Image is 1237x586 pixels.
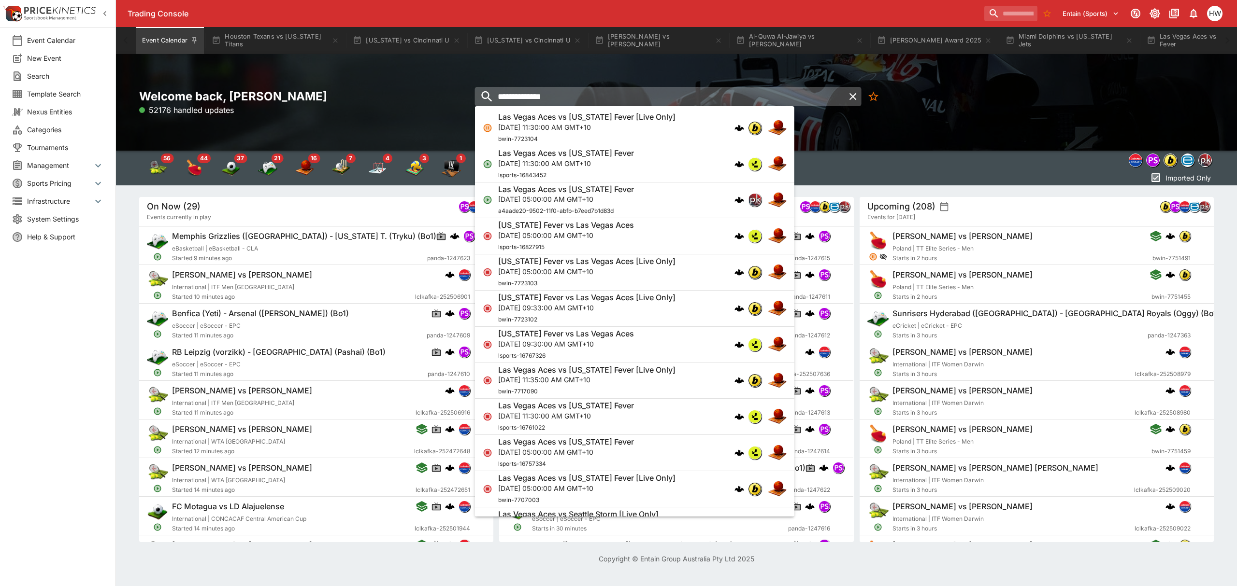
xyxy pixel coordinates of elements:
[734,159,744,169] div: cerberus
[892,245,974,252] span: Poland | TT Elite Series - Men
[148,158,167,178] div: Tennis
[767,154,787,174] img: basketball.png
[1199,154,1211,167] img: pricekinetics.png
[867,346,889,367] img: tennis.png
[507,501,528,522] img: esports.png
[147,201,201,212] h5: On Now (29)
[805,308,815,318] img: logo-cerberus.svg
[800,201,811,212] div: pandascore
[147,269,168,290] img: tennis.png
[459,540,470,550] img: lclkafka.png
[734,195,744,205] div: cerberus
[892,231,1033,241] h6: [PERSON_NAME] vs [PERSON_NAME]
[172,540,312,550] h6: [PERSON_NAME] vs [PERSON_NAME]
[984,6,1037,21] input: search
[734,267,744,277] img: logo-cerberus.svg
[748,338,761,351] img: lsports.jpeg
[416,408,470,418] span: lclkafka-252506916
[148,158,167,178] img: tennis
[892,270,1033,280] h6: [PERSON_NAME] vs [PERSON_NAME]
[819,385,830,396] img: pandascore.png
[456,153,466,163] span: 1
[172,270,312,280] h6: [PERSON_NAME] vs [PERSON_NAME]
[867,539,889,560] img: table_tennis.png
[185,158,204,178] img: table_tennis
[1148,331,1191,340] span: panda-1247363
[939,202,949,211] button: settings
[147,539,168,560] img: tennis.png
[1160,201,1171,212] img: bwin.png
[27,89,104,99] span: Template Search
[147,462,168,483] img: tennis.png
[450,231,460,241] img: logo-cerberus.svg
[734,159,744,169] img: logo-cerberus.svg
[459,201,470,212] img: pandascore.png
[139,151,506,185] div: Event type filters
[206,27,345,54] button: Houston Texans vs [US_STATE] Titans
[464,231,475,241] img: pandascore.png
[1135,369,1191,379] span: lclkafka-252508979
[748,121,762,135] div: bwin
[1057,6,1125,21] button: Select Tenant
[1146,5,1164,22] button: Toggle light/dark mode
[788,446,830,456] span: panda-1247614
[221,158,241,178] div: Soccer
[469,201,479,212] img: lclkafka.png
[819,269,830,280] img: pandascore.png
[445,270,455,279] img: logo-cerberus.svg
[1129,154,1142,167] img: lclkafka.png
[442,158,461,178] img: tv_specials
[308,153,320,163] span: 16
[1135,408,1191,418] span: lclkafka-252508980
[867,501,889,522] img: tennis.png
[1165,540,1175,550] img: logo-cerberus.svg
[767,190,787,209] img: basketball.png
[27,232,104,242] span: Help & Support
[1146,153,1160,167] div: pandascore
[871,27,998,54] button: [PERSON_NAME] Award 2025
[767,479,787,499] img: basketball.png
[892,253,1152,263] span: Starts in 2 hours
[445,347,455,357] img: logo-cerberus.svg
[1179,201,1190,212] img: lclkafka.png
[1181,153,1194,167] div: betradar
[748,410,761,423] img: lsports.jpeg
[27,125,104,135] span: Categories
[748,446,761,459] img: lsports.jpeg
[1179,230,1191,242] div: bwin
[869,252,877,261] svg: Suspended
[405,158,424,178] img: volleyball
[459,269,470,280] img: lclkafka.png
[1198,201,1210,212] div: pricekinetics
[838,201,850,212] div: pricekinetics
[1189,201,1200,212] div: betradar
[863,87,883,106] button: No Bookmarks
[1000,27,1139,54] button: Miami Dolphins vs [US_STATE] Jets
[147,230,168,251] img: esports.png
[819,463,829,473] img: logo-cerberus.svg
[27,35,104,45] span: Event Calendar
[416,485,470,495] span: lclkafka-252472651
[498,220,634,230] h6: [US_STATE] Fever vs Las Vegas Aces
[468,201,480,212] div: lclkafka
[734,123,744,133] img: logo-cerberus.svg
[819,347,830,357] img: lclkafka.png
[468,27,587,54] button: [US_STATE] vs Cincinnati U
[767,443,787,462] img: basketball.png
[405,158,424,178] div: Volleyball
[459,269,470,280] div: lclkafka
[172,231,436,241] h6: Memphis Grizzlies ([GEOGRAPHIC_DATA]) - [US_STATE] T. (Tryku) (Bo1)
[833,462,844,473] img: pandascore.png
[1204,3,1225,24] button: Harrison Walker
[498,194,634,204] p: [DATE] 05:00:00 AM GMT+10
[27,142,104,153] span: Tournaments
[414,446,470,456] span: lclkafka-252472648
[767,407,787,426] img: basketball.png
[27,107,104,117] span: Nexus Entities
[459,347,470,357] img: pandascore.png
[1165,5,1183,22] button: Documentation
[1152,253,1191,263] span: bwin-7751491
[139,89,493,104] h2: Welcome back, [PERSON_NAME]
[829,201,840,212] div: betradar
[892,386,1033,396] h6: [PERSON_NAME] vs [PERSON_NAME]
